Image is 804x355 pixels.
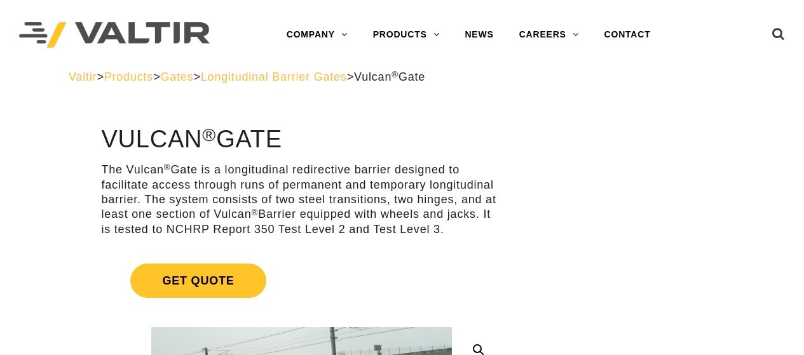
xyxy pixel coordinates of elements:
a: CAREERS [507,22,592,48]
sup: ® [251,208,258,217]
a: NEWS [452,22,506,48]
a: Valtir [69,70,97,83]
sup: ® [164,163,171,172]
a: PRODUCTS [360,22,453,48]
a: Products [104,70,153,83]
sup: ® [202,124,216,145]
sup: ® [392,70,399,79]
img: Valtir [19,22,210,48]
a: Longitudinal Barrier Gates [201,70,347,83]
h1: Vulcan Gate [101,126,501,153]
a: Gates [160,70,193,83]
p: The Vulcan Gate is a longitudinal redirective barrier designed to facilitate access through runs ... [101,163,501,237]
a: COMPANY [274,22,360,48]
span: Vulcan Gate [354,70,425,83]
span: Get Quote [130,264,266,298]
div: > > > > [69,70,735,84]
a: CONTACT [592,22,664,48]
a: Get Quote [101,248,501,313]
